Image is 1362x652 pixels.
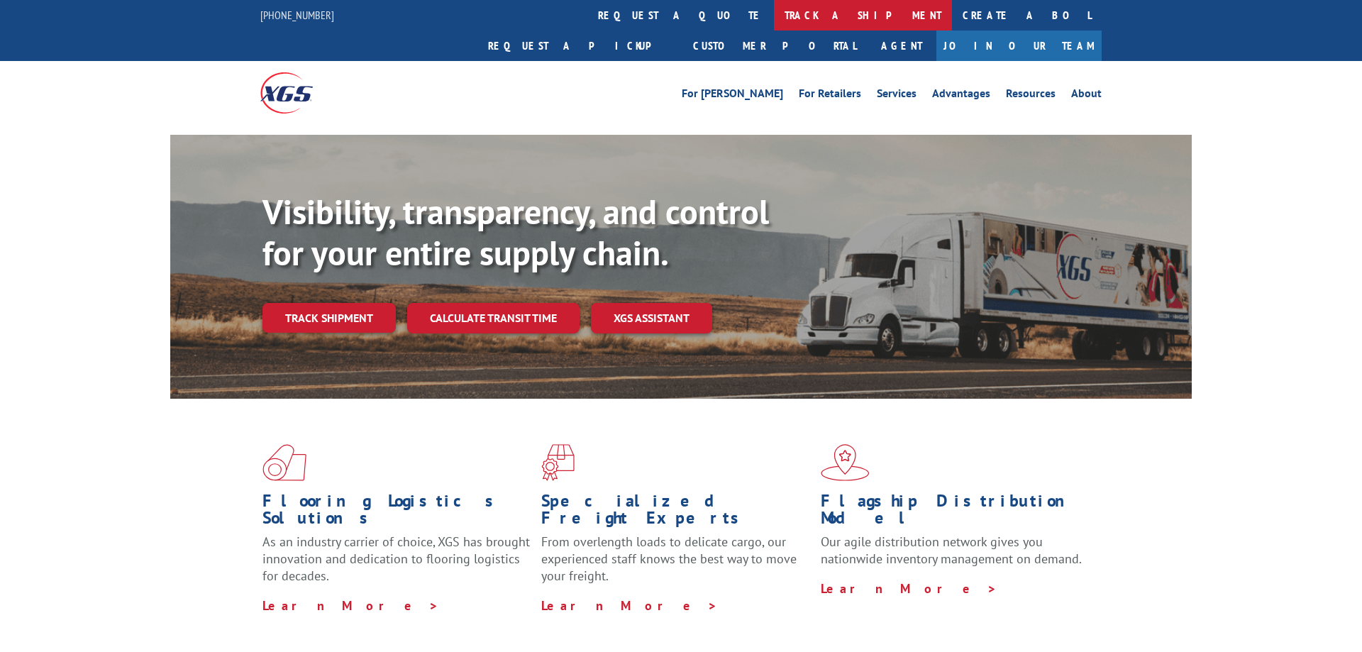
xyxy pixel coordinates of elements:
img: xgs-icon-total-supply-chain-intelligence-red [262,444,306,481]
a: Customer Portal [682,31,867,61]
a: Agent [867,31,936,61]
a: Learn More > [821,580,997,597]
a: [PHONE_NUMBER] [260,8,334,22]
h1: Specialized Freight Experts [541,492,809,534]
a: XGS ASSISTANT [591,303,712,333]
a: For [PERSON_NAME] [682,88,783,104]
a: Learn More > [262,597,439,614]
a: Learn More > [541,597,718,614]
a: Request a pickup [477,31,682,61]
span: As an industry carrier of choice, XGS has brought innovation and dedication to flooring logistics... [262,534,530,584]
h1: Flooring Logistics Solutions [262,492,531,534]
img: xgs-icon-focused-on-flooring-red [541,444,575,481]
a: Resources [1006,88,1056,104]
b: Visibility, transparency, and control for your entire supply chain. [262,189,769,275]
a: Services [877,88,917,104]
a: For Retailers [799,88,861,104]
a: Advantages [932,88,990,104]
p: From overlength loads to delicate cargo, our experienced staff knows the best way to move your fr... [541,534,809,597]
a: Calculate transit time [407,303,580,333]
a: About [1071,88,1102,104]
h1: Flagship Distribution Model [821,492,1089,534]
span: Our agile distribution network gives you nationwide inventory management on demand. [821,534,1082,567]
img: xgs-icon-flagship-distribution-model-red [821,444,870,481]
a: Track shipment [262,303,396,333]
a: Join Our Team [936,31,1102,61]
